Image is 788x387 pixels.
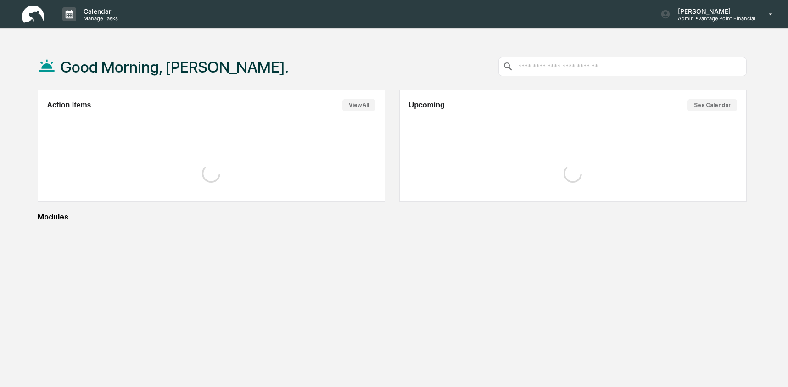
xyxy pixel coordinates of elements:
[61,58,289,76] h1: Good Morning, [PERSON_NAME].
[76,15,123,22] p: Manage Tasks
[76,7,123,15] p: Calendar
[671,7,755,15] p: [PERSON_NAME]
[38,213,747,221] div: Modules
[47,101,91,109] h2: Action Items
[409,101,445,109] h2: Upcoming
[671,15,755,22] p: Admin • Vantage Point Financial
[342,99,375,111] button: View All
[22,6,44,23] img: logo
[687,99,737,111] button: See Calendar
